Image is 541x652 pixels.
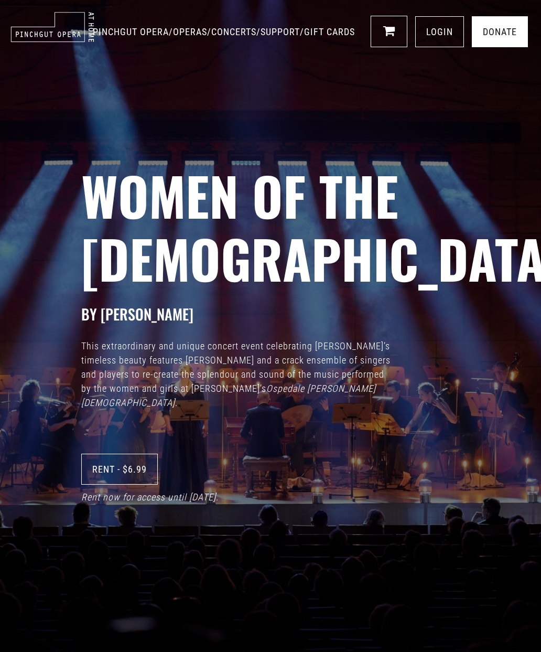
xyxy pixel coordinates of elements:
[81,164,541,290] h2: Women of the [DEMOGRAPHIC_DATA]
[81,339,396,410] p: This extraordinary and unique concert event celebrating [PERSON_NAME]’s timeless beauty features ...
[81,305,541,323] h3: BY [PERSON_NAME]
[81,454,158,485] a: Rent - $6.99
[93,26,169,37] a: PINCHGUT OPERA
[10,12,94,42] img: pinchgut_at_home_negative_logo.svg
[472,16,528,47] a: Donate
[415,16,464,47] a: LOGIN
[211,26,256,37] a: CONCERTS
[81,491,219,503] i: Rent now for access until [DATE].
[173,26,207,37] a: OPERAS
[304,26,355,37] a: GIFT CARDS
[261,26,300,37] a: SUPPORT
[81,383,376,408] i: Ospedale [PERSON_NAME][DEMOGRAPHIC_DATA]
[93,26,358,37] span: / / / /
